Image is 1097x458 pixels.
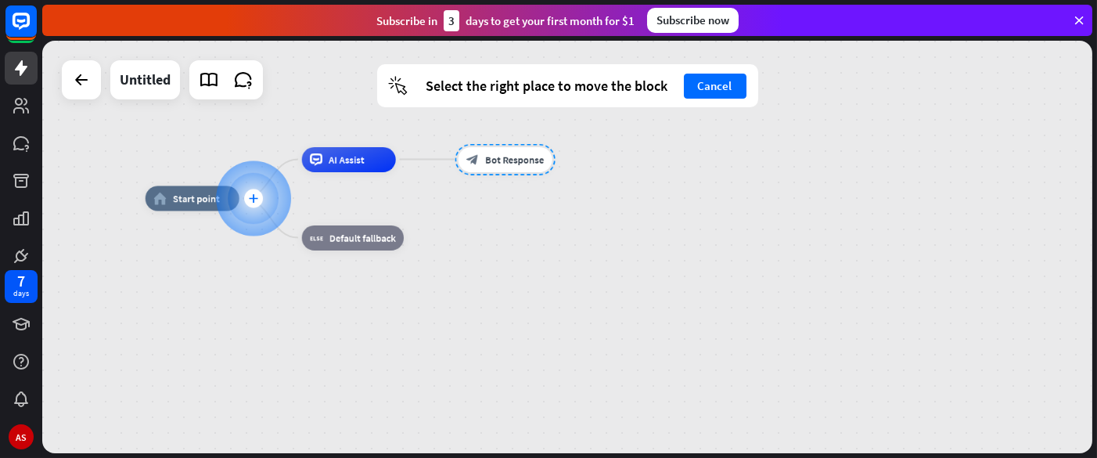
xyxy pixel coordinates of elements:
div: AS [9,424,34,449]
i: home_2 [153,193,167,205]
button: Open LiveChat chat widget [13,6,59,53]
div: Subscribe in days to get your first month for $1 [376,10,635,31]
div: Untitled [120,60,171,99]
i: plus [249,194,258,203]
button: Cancel [684,74,746,99]
div: days [13,288,29,299]
span: Default fallback [329,232,396,244]
div: Subscribe now [647,8,739,33]
i: cursor [389,76,408,96]
span: Start point [173,193,220,205]
a: 7 days [5,270,38,303]
i: block_fallback [310,232,323,244]
div: 7 [17,274,25,288]
div: 3 [444,10,459,31]
div: Select the right place to move the block [426,77,668,95]
span: AI Assist [329,153,365,166]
